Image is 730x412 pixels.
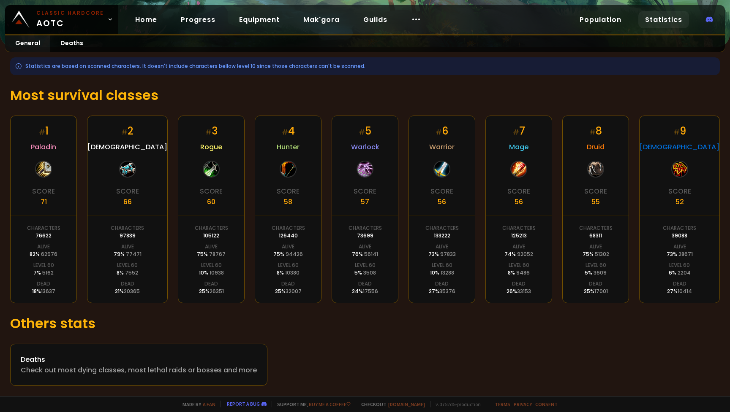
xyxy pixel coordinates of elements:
span: 92052 [517,250,533,258]
span: 7552 [125,269,138,276]
div: 5 % [354,269,376,277]
div: Dead [37,280,50,288]
div: 10 % [199,269,224,277]
div: 97839 [120,232,136,240]
span: Druid [587,142,605,152]
a: Population [573,11,628,28]
span: 9486 [516,269,530,276]
div: 125213 [511,232,527,240]
div: 82 % [30,250,57,258]
span: 10414 [678,288,692,295]
a: Equipment [232,11,286,28]
span: 20365 [124,288,140,295]
div: 9 [673,124,686,138]
div: Alive [205,243,218,250]
div: Check out most dying classes, most lethal raids or bosses and more [21,365,257,375]
a: Deaths [50,35,93,52]
div: Alive [121,243,134,250]
span: Warlock [351,142,379,152]
div: 27 % [429,288,455,295]
div: 75 % [583,250,609,258]
div: Dead [435,280,449,288]
small: # [436,127,442,137]
div: 133222 [434,232,450,240]
a: Terms [495,401,510,407]
small: # [513,127,519,137]
div: Level 60 [355,261,376,269]
span: 10938 [210,269,224,276]
small: # [673,127,680,137]
div: 56 [515,197,523,207]
div: 39088 [672,232,687,240]
span: 28671 [678,250,693,258]
small: # [589,127,596,137]
div: Dead [512,280,526,288]
a: Classic HardcoreAOTC [5,5,118,34]
a: Mak'gora [297,11,346,28]
span: 33153 [517,288,531,295]
span: Support me, [272,401,351,407]
div: 56 [438,197,446,207]
span: 62976 [41,250,57,258]
div: Score [584,186,607,197]
div: Level 60 [117,261,138,269]
div: 105122 [203,232,219,240]
div: Dead [281,280,295,288]
div: Score [32,186,55,197]
div: Level 60 [586,261,606,269]
div: Score [354,186,376,197]
span: [DEMOGRAPHIC_DATA] [87,142,167,152]
div: Score [277,186,300,197]
div: Characters [502,224,536,232]
div: 58 [284,197,292,207]
div: 8 % [508,269,530,277]
span: 13637 [41,288,55,295]
div: 75 % [273,250,303,258]
div: Dead [673,280,686,288]
h1: Most survival classes [10,85,720,105]
div: Score [200,186,223,197]
span: Mage [509,142,528,152]
div: 8 % [117,269,138,277]
span: 97833 [440,250,456,258]
div: 73 % [428,250,456,258]
div: 57 [361,197,369,207]
div: Level 60 [509,261,529,269]
div: 8 [589,124,602,138]
small: Classic Hardcore [36,9,104,17]
div: 25 % [199,288,224,295]
span: Warrior [429,142,455,152]
div: Alive [436,243,448,250]
small: # [205,127,212,137]
small: # [359,127,365,137]
div: Alive [673,243,686,250]
div: Score [668,186,691,197]
div: Dead [121,280,134,288]
div: Level 60 [201,261,222,269]
div: 3 [205,124,218,138]
span: Paladin [31,142,56,152]
div: Characters [663,224,696,232]
a: Statistics [638,11,689,28]
div: Statistics are based on scanned characters. It doesn't include characters bellow level 10 since t... [10,57,720,75]
a: Buy me a coffee [309,401,351,407]
small: # [282,127,288,137]
a: a fan [203,401,215,407]
div: 126440 [279,232,298,240]
div: 8 % [277,269,300,277]
a: DeathsCheck out most dying classes, most lethal raids or bosses and more [10,344,267,386]
div: Alive [282,243,294,250]
span: 51302 [595,250,609,258]
div: Level 60 [278,261,299,269]
span: AOTC [36,9,104,30]
span: 17001 [594,288,608,295]
span: 94426 [286,250,303,258]
div: 79 % [114,250,142,258]
a: Progress [174,11,222,28]
div: Dead [204,280,218,288]
div: Characters [272,224,305,232]
div: 1 [39,124,49,138]
span: Made by [177,401,215,407]
div: 5 [359,124,371,138]
div: 71 [41,197,47,207]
